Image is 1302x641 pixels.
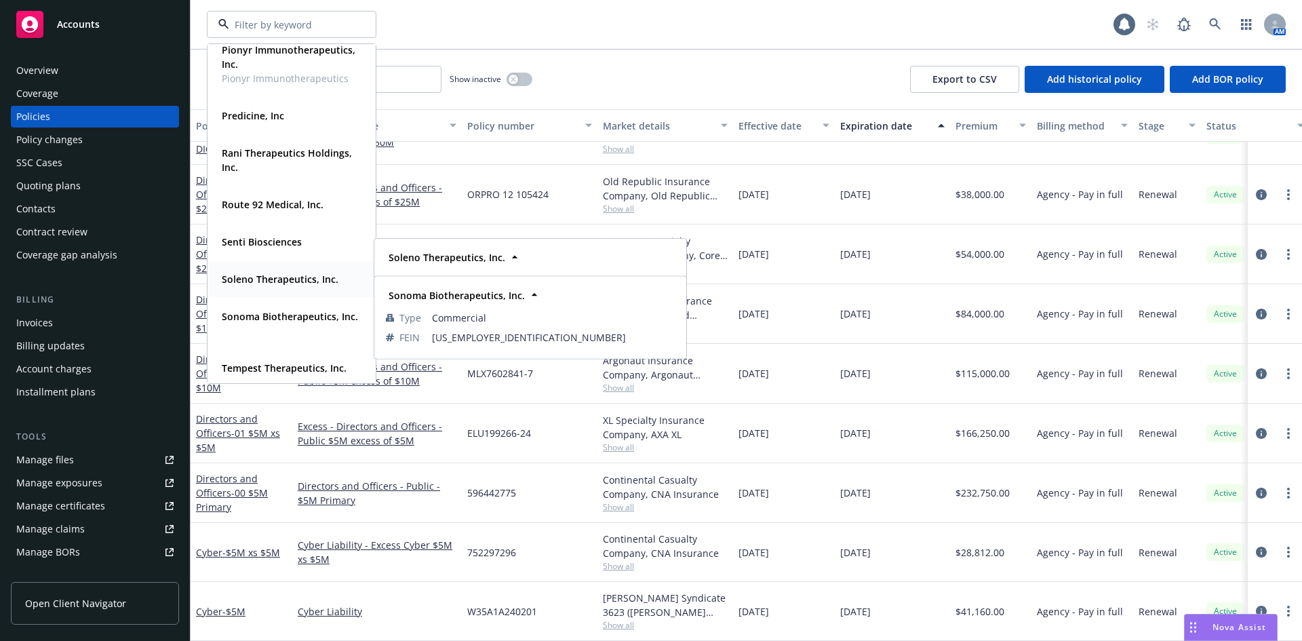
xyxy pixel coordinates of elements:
div: Tools [11,430,179,444]
div: Quoting plans [16,175,81,197]
a: more [1280,306,1297,322]
span: [DATE] [840,426,871,440]
span: Agency - Pay in full [1037,545,1123,560]
span: [US_EMPLOYER_IDENTIFICATION_NUMBER] [432,330,675,345]
div: Invoices [16,312,53,334]
span: $232,750.00 [955,486,1010,500]
span: Active [1212,546,1239,558]
span: [DATE] [738,545,769,560]
div: Stage [1139,119,1181,133]
span: W35A1A240201 [467,604,537,619]
div: Policies [16,106,50,128]
span: Show all [603,442,728,453]
a: Coverage gap analysis [11,244,179,266]
span: [DATE] [738,366,769,381]
a: Accounts [11,5,179,43]
span: $84,000.00 [955,307,1004,321]
span: Active [1212,605,1239,617]
span: Active [1212,189,1239,201]
strong: Senti Biosciences [222,235,302,248]
strong: Predicine, Inc [222,109,284,122]
button: Billing method [1031,109,1133,142]
span: Manage exposures [11,472,179,494]
a: Directors and Officers - Public - $5M Primary [298,479,456,507]
span: Show inactive [450,73,501,85]
span: Show all [603,143,728,155]
span: [DATE] [738,486,769,500]
a: Contract review [11,221,179,243]
div: Policy details [196,119,272,133]
a: SSC Cases [11,152,179,174]
a: Excess - Directors and Officers - Public $5M excess of $5M [298,419,456,448]
span: 752297296 [467,545,516,560]
span: Active [1212,308,1239,320]
span: Show all [603,619,728,631]
span: Agency - Pay in full [1037,307,1123,321]
div: Policy number [467,119,577,133]
strong: Soleno Therapeutics, Inc. [222,273,338,286]
button: Add historical policy [1025,66,1164,93]
span: Commercial [432,273,675,287]
div: Policy changes [16,129,83,151]
a: more [1280,246,1297,263]
button: Effective date [733,109,835,142]
div: Billing method [1037,119,1113,133]
div: Billing updates [16,335,85,357]
div: XL Specialty Insurance Company, AXA XL [603,413,728,442]
span: [DATE] [840,247,871,261]
span: Pionyr Immunotherapeutics [222,71,359,85]
div: Summary of insurance [16,564,119,586]
span: $166,250.00 [955,426,1010,440]
div: Manage exposures [16,472,102,494]
span: Type [399,273,421,287]
div: Drag to move [1185,615,1202,640]
span: Show all [603,203,728,214]
div: Coverage gap analysis [16,244,117,266]
a: circleInformation [1253,425,1269,442]
span: ORPRO 12 105424 [467,187,549,201]
span: Add historical policy [1047,73,1142,85]
div: [PERSON_NAME] Syndicate 3623 ([PERSON_NAME] [PERSON_NAME] Limited), [PERSON_NAME] Group [603,591,728,619]
a: Switch app [1233,11,1260,38]
div: Continental Casualty Company, CNA Insurance [603,473,728,501]
a: Manage certificates [11,495,179,517]
a: circleInformation [1253,366,1269,382]
a: circleInformation [1253,603,1269,619]
a: more [1280,603,1297,619]
div: Coverage [16,83,58,104]
a: more [1280,366,1297,382]
a: circleInformation [1253,544,1269,560]
span: [DATE] [738,187,769,201]
span: [DATE] [840,366,871,381]
a: Directors and Officers [196,293,280,334]
div: StarStone Specialty Insurance Company, Core Specialty, RT Specialty Insurance Services, LLC (RSG ... [603,234,728,263]
a: Manage BORs [11,541,179,563]
a: Summary of insurance [11,564,179,586]
span: [DATE] [738,307,769,321]
div: Billing [11,293,179,307]
a: Cyber Liability [298,604,456,619]
button: Lines of coverage [292,109,462,142]
button: Market details [597,109,733,142]
a: Directors and Officers [196,412,280,454]
a: Cyber Liability - Excess Cyber $5M xs $5M [298,538,456,566]
a: Contacts [11,198,179,220]
strong: Tempest Therapeutics, Inc. [222,362,347,374]
span: [DATE] [738,426,769,440]
strong: Rani Therapeutics Holdings, Inc. [222,147,352,174]
span: Renewal [1139,545,1177,560]
a: Overview [11,60,179,81]
a: Directors and Officers [196,353,280,394]
span: Show all [603,501,728,513]
span: Active [1212,487,1239,499]
span: $28,812.00 [955,545,1004,560]
span: [DATE] [738,247,769,261]
a: Report a Bug [1170,11,1198,38]
span: Active [1212,248,1239,260]
button: Stage [1133,109,1201,142]
span: FEIN [399,330,420,345]
strong: Sonoma Biotherapeutics, Inc. [389,289,525,302]
div: Premium [955,119,1011,133]
span: Agency - Pay in full [1037,187,1123,201]
a: Directors and Officers [196,233,280,275]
